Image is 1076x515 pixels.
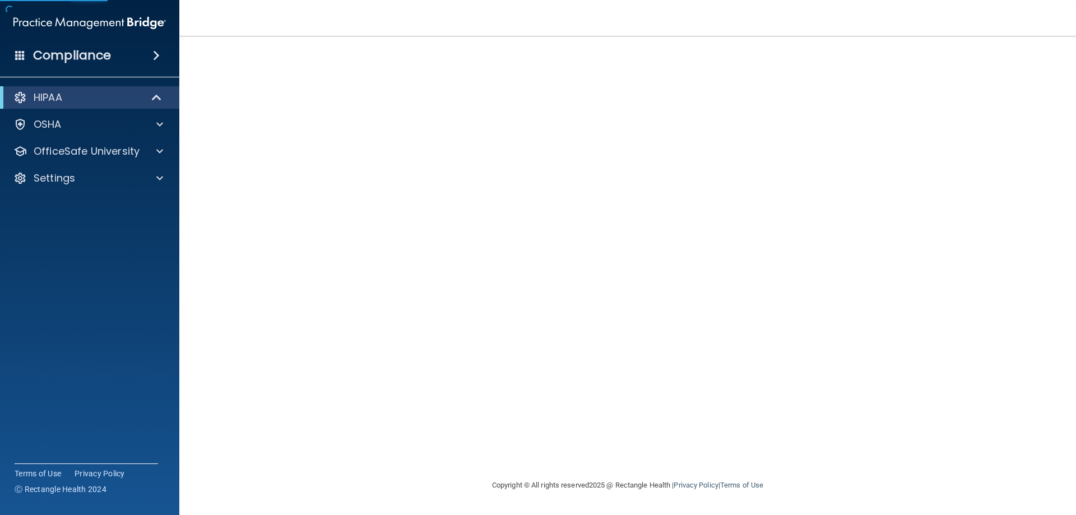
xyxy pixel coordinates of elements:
[34,171,75,185] p: Settings
[15,468,61,479] a: Terms of Use
[674,481,718,489] a: Privacy Policy
[720,481,763,489] a: Terms of Use
[13,118,163,131] a: OSHA
[34,118,62,131] p: OSHA
[34,145,140,158] p: OfficeSafe University
[13,171,163,185] a: Settings
[33,48,111,63] h4: Compliance
[34,91,62,104] p: HIPAA
[423,467,832,503] div: Copyright © All rights reserved 2025 @ Rectangle Health | |
[75,468,125,479] a: Privacy Policy
[13,91,163,104] a: HIPAA
[13,145,163,158] a: OfficeSafe University
[13,12,166,34] img: PMB logo
[15,484,106,495] span: Ⓒ Rectangle Health 2024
